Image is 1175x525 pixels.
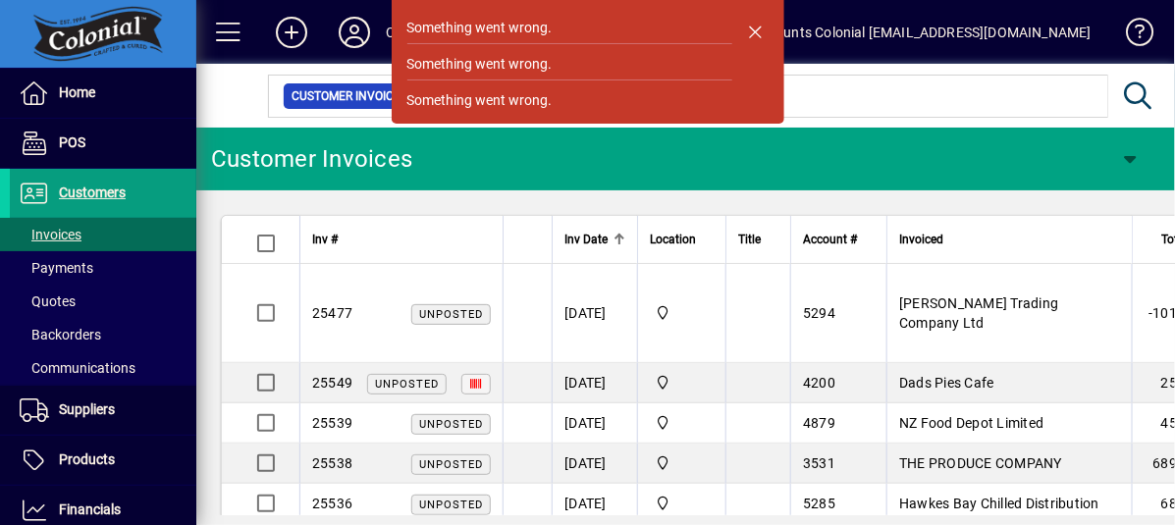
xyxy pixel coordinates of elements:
span: Location [650,229,696,250]
a: Backorders [10,318,196,351]
span: 25477 [312,305,352,321]
td: [DATE] [552,264,637,363]
span: Financials [59,501,121,517]
a: Payments [10,251,196,285]
a: POS [10,119,196,168]
span: Customer Invoice [292,86,401,106]
button: Add [260,15,323,50]
span: 25539 [312,415,352,431]
div: Invoiced [899,229,1120,250]
span: Backorders [20,327,101,342]
span: Customers [59,184,126,200]
div: Accounts Colonial [EMAIL_ADDRESS][DOMAIN_NAME] [753,17,1092,48]
span: Provida [650,372,714,394]
td: [DATE] [552,484,637,524]
span: Unposted [375,378,439,391]
a: Suppliers [10,386,196,435]
span: Unposted [419,458,483,471]
span: Unposted [419,308,483,321]
span: 4879 [803,415,835,431]
span: Home [59,84,95,100]
a: Communications [10,351,196,385]
div: Title [738,229,778,250]
span: Unposted [419,418,483,431]
span: Inv # [312,229,338,250]
span: NZ Food Depot Limited [899,415,1043,431]
span: Hawkes Bay Chilled Distribution [899,496,1099,511]
span: Inv Date [564,229,608,250]
span: Products [59,451,115,467]
span: Invoiced [899,229,943,250]
span: Unposted [419,499,483,511]
span: Payments [20,260,93,276]
span: Provida [650,493,714,514]
div: Customer Invoices [211,143,412,175]
a: Invoices [10,218,196,251]
div: Inv # [312,229,491,250]
span: 5285 [803,496,835,511]
td: [DATE] [552,363,637,403]
span: THE PRODUCE COMPANY [899,455,1062,471]
a: Knowledge Base [1111,4,1150,68]
span: Dads Pies Cafe [899,375,994,391]
span: Quotes [20,293,76,309]
span: 4200 [803,375,835,391]
span: Title [738,229,761,250]
span: Invoices [20,227,81,242]
span: 5294 [803,305,835,321]
span: Colonial Bacon [650,302,714,324]
td: [DATE] [552,403,637,444]
span: Communications [20,360,135,376]
button: Profile [323,15,386,50]
div: Colonial Bacon [386,17,479,48]
span: [PERSON_NAME] Trading Company Ltd [899,295,1058,331]
span: 25538 [312,455,352,471]
a: Home [10,69,196,118]
span: Account # [803,229,857,250]
span: 3531 [803,455,835,471]
div: Inv Date [564,229,625,250]
a: Products [10,436,196,485]
div: Location [650,229,714,250]
span: 25536 [312,496,352,511]
span: Provida [650,412,714,434]
span: 25549 [312,375,352,391]
div: Account # [803,229,875,250]
td: [DATE] [552,444,637,484]
span: POS [59,134,85,150]
span: Suppliers [59,401,115,417]
a: Quotes [10,285,196,318]
span: Provida [650,452,714,474]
